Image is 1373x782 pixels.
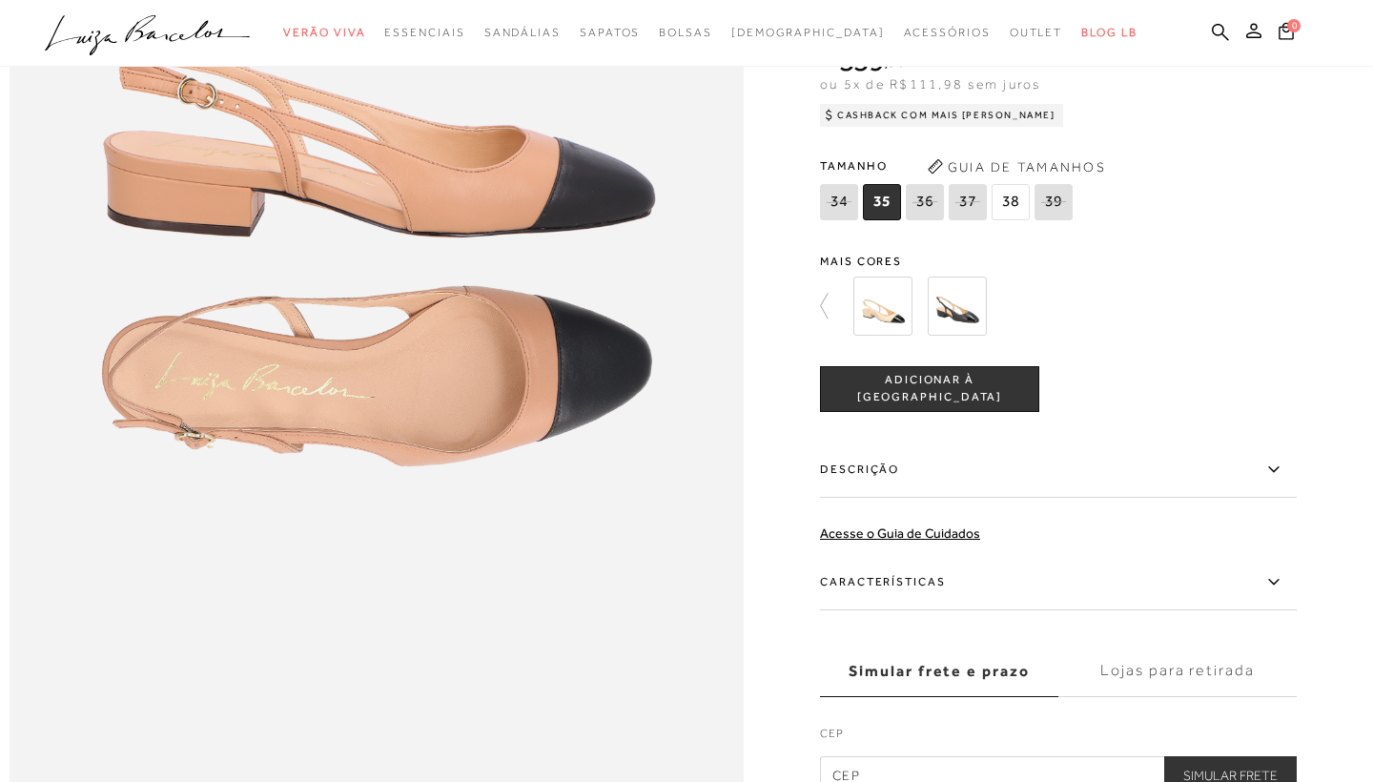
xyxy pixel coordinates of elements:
label: CEP [820,724,1297,751]
label: Lojas para retirada [1058,645,1297,696]
label: Descrição [820,442,1297,497]
span: Sandálias [484,26,561,39]
button: Guia de Tamanhos [921,151,1112,181]
span: Mais cores [820,255,1297,266]
a: noSubCategoriesText [731,15,885,51]
span: 35 [863,183,901,219]
span: Verão Viva [283,26,365,39]
span: 34 [820,183,858,219]
span: 0 [1287,19,1301,32]
label: Características [820,554,1297,609]
span: Acessórios [904,26,991,39]
span: 38 [992,183,1030,219]
span: Tamanho [820,151,1077,179]
a: categoryNavScreenReaderText [580,15,640,51]
span: Sapatos [580,26,640,39]
span: Essenciais [384,26,464,39]
img: SCARPIN SLINGBACK EM COURO BEGE NATA COM SALTO BLOCO BAIXO [853,276,912,335]
span: BLOG LB [1081,26,1137,39]
span: Bolsas [659,26,712,39]
a: categoryNavScreenReaderText [484,15,561,51]
span: ou 5x de R$111,98 sem juros [820,76,1040,92]
button: 0 [1273,21,1300,47]
a: categoryNavScreenReaderText [384,15,464,51]
a: categoryNavScreenReaderText [904,15,991,51]
i: , [884,51,906,69]
a: categoryNavScreenReaderText [283,15,365,51]
button: ADICIONAR À [GEOGRAPHIC_DATA] [820,365,1039,411]
img: SCARPIN SLINGBACK EM COURO PRETO COM SALTO BLOCO BAIXO [928,276,987,335]
a: categoryNavScreenReaderText [659,15,712,51]
span: [DEMOGRAPHIC_DATA] [731,26,885,39]
a: BLOG LB [1081,15,1137,51]
span: ADICIONAR À [GEOGRAPHIC_DATA] [821,372,1038,405]
span: 37 [949,183,987,219]
a: categoryNavScreenReaderText [1010,15,1063,51]
span: Outlet [1010,26,1063,39]
span: 39 [1035,183,1073,219]
div: Cashback com Mais [PERSON_NAME] [820,103,1063,126]
span: 36 [906,183,944,219]
label: Simular frete e prazo [820,645,1058,696]
a: Acesse o Guia de Cuidados [820,525,980,540]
